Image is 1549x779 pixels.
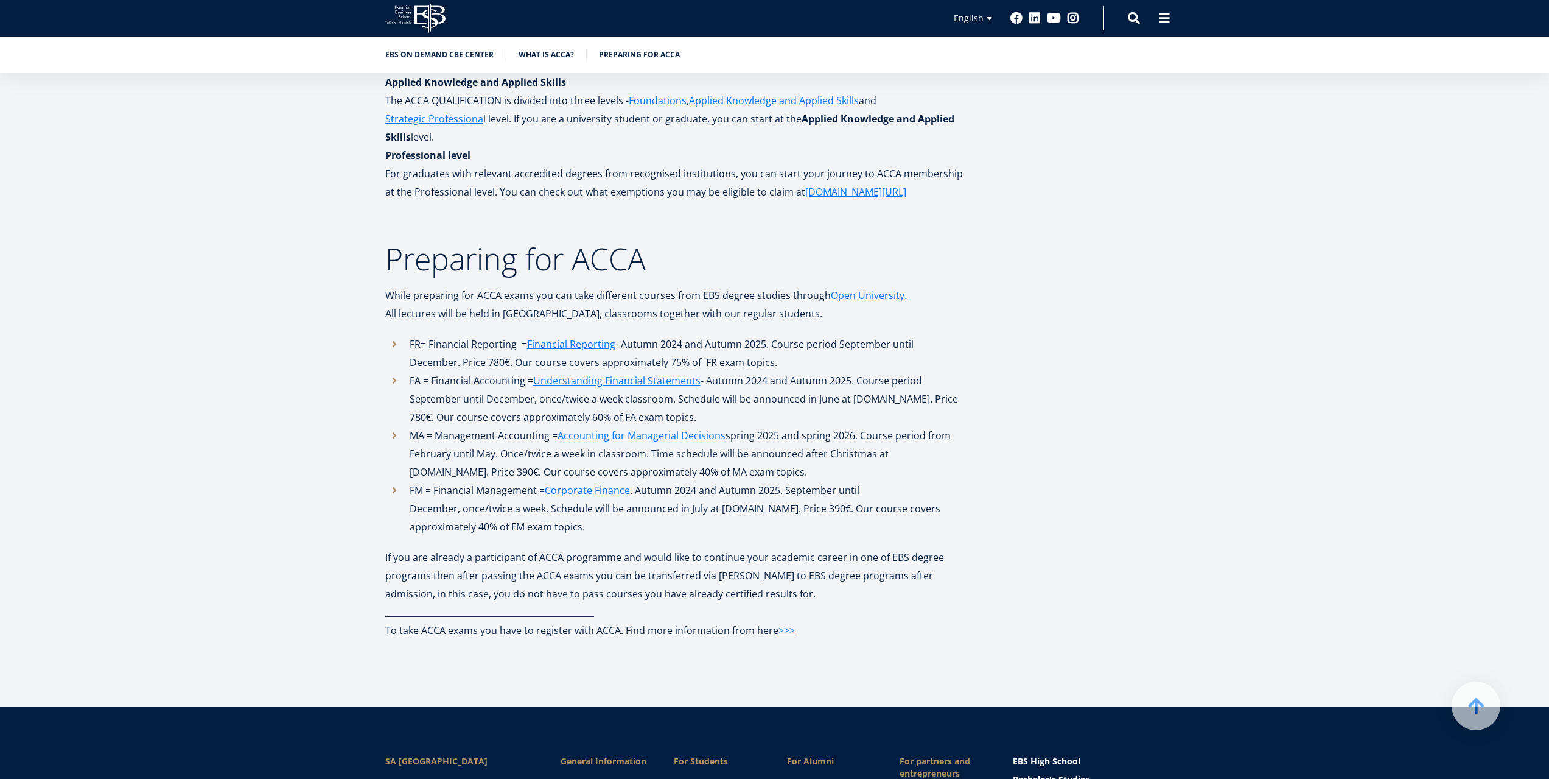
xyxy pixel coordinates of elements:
span: General Information [561,755,649,767]
a: Applied Knowledge and Applied Skills [689,91,859,110]
span: For Alumni [787,755,876,767]
a: Corporate Finance [545,481,630,499]
a: For Students [674,755,763,767]
a: Linkedin [1029,12,1041,24]
a: Open University. [831,286,907,305]
li: FR= Financial Reporting = - Autumn 2024 and Autumn 2025. Course period September until December. ... [385,335,963,372]
strong: Applied Knowledge and Applied Skills [385,76,566,89]
a: [DOMAIN_NAME][URL] [805,183,906,201]
a: EBS on demand cbe center [385,49,494,61]
a: Facebook [1010,12,1023,24]
a: What is ACCA? [519,49,574,61]
strong: Professional level [385,149,470,162]
p: _________________________________________________ To take ACCA exams you have to register with AC... [385,603,963,640]
li: FA = Financial Accounting = - Autumn 2024 and Autumn 2025. Course period September until December... [385,372,963,426]
li: MA = Management Accounting = spring 2025 and spring 2026. Course period from February until May. ... [385,426,963,481]
a: Strategic Professiona [385,110,483,128]
p: While preparing for ACCA exams you can take different courses from EBS degree studies through [385,286,963,305]
a: >>> [778,621,795,640]
a: Understanding Financial Statements [533,372,701,390]
p: All lectures will be held in [GEOGRAPHIC_DATA], classrooms together with our regular students. [385,305,963,323]
a: preparing for acca [599,49,680,61]
h2: Preparing for ACCA [385,244,963,274]
div: SA [GEOGRAPHIC_DATA] [385,755,537,767]
a: Instagram [1067,12,1079,24]
p: For graduates with relevant accredited degrees from recognised institutions, you can start your j... [385,146,963,201]
p: The ACCA QUALIFICATION is divided into three levels - , and l level. If you are a university stud... [385,73,963,146]
a: Accounting for Managerial Decisions [558,426,726,445]
li: FM = Financial Management = . Autumn 2024 and Autumn 2025. September until December, once/twice a... [385,481,963,536]
p: If you are already a participant of ACCA programme and would like to continue your academic caree... [385,548,963,603]
a: Financial Reporting [527,335,615,353]
a: Youtube [1047,12,1061,24]
a: Foundations [629,91,687,110]
a: EBS High School [1013,755,1164,767]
